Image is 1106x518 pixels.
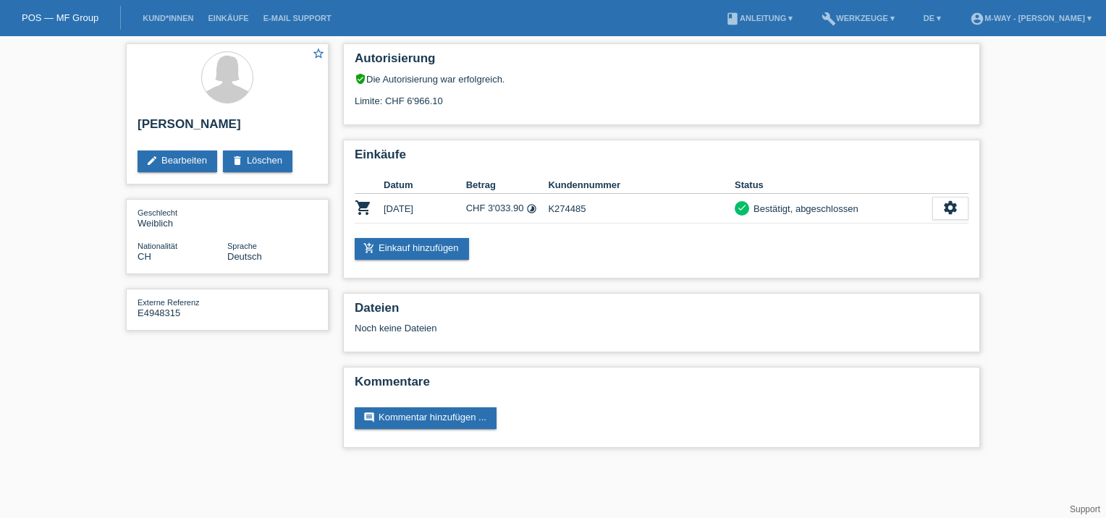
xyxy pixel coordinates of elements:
[725,12,740,26] i: book
[355,51,968,73] h2: Autorisierung
[355,73,366,85] i: verified_user
[227,251,262,262] span: Deutsch
[963,14,1099,22] a: account_circlem-way - [PERSON_NAME] ▾
[749,201,858,216] div: Bestätigt, abgeschlossen
[384,194,466,224] td: [DATE]
[138,298,200,307] span: Externe Referenz
[735,177,932,194] th: Status
[466,177,549,194] th: Betrag
[355,73,968,85] div: Die Autorisierung war erfolgreich.
[312,47,325,60] i: star_border
[138,117,317,139] h2: [PERSON_NAME]
[355,323,797,334] div: Noch keine Dateien
[138,150,217,172] a: editBearbeiten
[138,297,227,318] div: E4948315
[737,203,747,213] i: check
[822,12,836,26] i: build
[466,194,549,224] td: CHF 3'033.90
[355,301,968,323] h2: Dateien
[916,14,948,22] a: DE ▾
[200,14,256,22] a: Einkäufe
[355,199,372,216] i: POSP00025474
[355,85,968,106] div: Limite: CHF 6'966.10
[363,412,375,423] i: comment
[138,242,177,250] span: Nationalität
[22,12,98,23] a: POS — MF Group
[256,14,339,22] a: E-Mail Support
[138,251,151,262] span: Schweiz
[548,177,735,194] th: Kundennummer
[355,375,968,396] h2: Kommentare
[232,155,243,166] i: delete
[355,148,968,169] h2: Einkäufe
[526,203,537,214] i: Fixe Raten (24 Raten)
[718,14,800,22] a: bookAnleitung ▾
[355,407,497,429] a: commentKommentar hinzufügen ...
[384,177,466,194] th: Datum
[548,194,735,224] td: K274485
[138,207,227,229] div: Weiblich
[312,47,325,62] a: star_border
[135,14,200,22] a: Kund*innen
[970,12,984,26] i: account_circle
[227,242,257,250] span: Sprache
[363,242,375,254] i: add_shopping_cart
[355,238,469,260] a: add_shopping_cartEinkauf hinzufügen
[146,155,158,166] i: edit
[814,14,902,22] a: buildWerkzeuge ▾
[942,200,958,216] i: settings
[223,150,292,172] a: deleteLöschen
[138,208,177,217] span: Geschlecht
[1070,504,1100,514] a: Support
